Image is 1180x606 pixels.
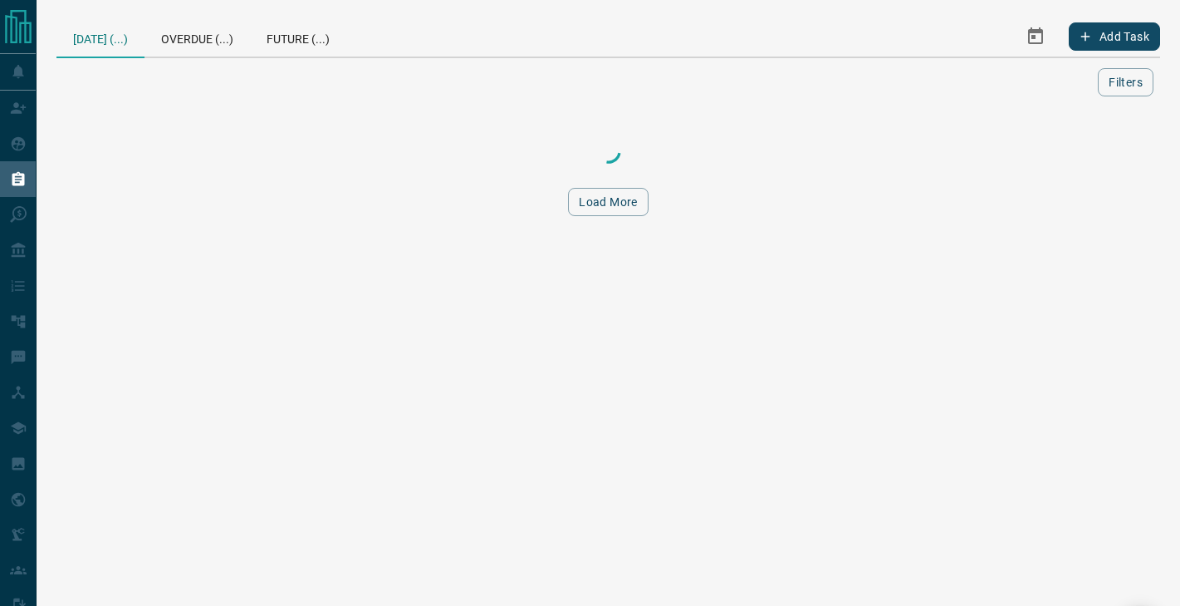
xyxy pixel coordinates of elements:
[56,17,144,58] div: [DATE] (...)
[250,17,346,57] div: Future (...)
[1016,17,1055,57] button: Select Date Range
[144,17,250,57] div: Overdue (...)
[526,135,692,168] div: Loading
[568,188,649,216] button: Load More
[1069,22,1160,51] button: Add Task
[1098,68,1153,96] button: Filters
